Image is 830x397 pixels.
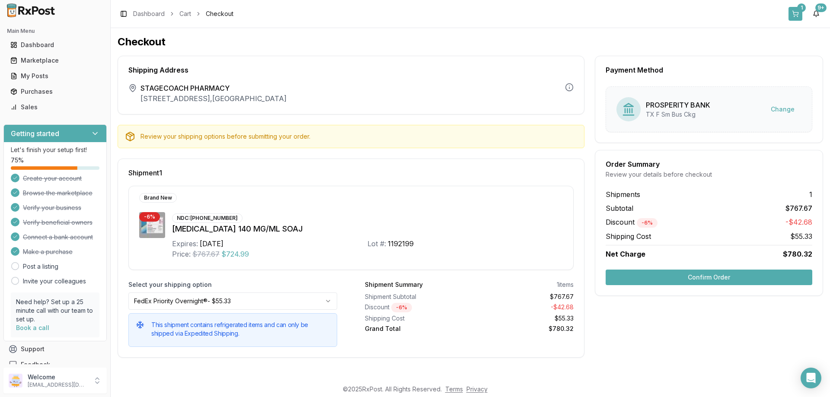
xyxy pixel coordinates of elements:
[367,238,386,249] div: Lot #:
[140,83,287,93] span: STAGECOACH PHARMACY
[133,10,165,18] a: Dashboard
[606,270,812,285] button: Confirm Order
[7,37,103,53] a: Dashboard
[206,10,233,18] span: Checkout
[3,357,107,372] button: Feedback
[646,110,710,119] div: TX F Sm Bus Ckg
[7,28,103,35] h2: Main Menu
[221,249,249,259] span: $724.99
[606,250,645,258] span: Net Charge
[192,249,220,259] span: $767.67
[7,84,103,99] a: Purchases
[9,374,22,387] img: User avatar
[391,303,412,312] div: - 6 %
[23,203,81,212] span: Verify your business
[10,87,100,96] div: Purchases
[3,69,107,83] button: My Posts
[140,132,577,141] div: Review your shipping options before submitting your order.
[11,146,99,154] p: Let's finish your setup first!
[23,174,82,183] span: Create your account
[637,218,658,228] div: - 6 %
[365,280,423,289] div: Shipment Summary
[10,72,100,80] div: My Posts
[7,53,103,68] a: Marketplace
[365,303,466,312] div: Discount
[388,238,414,249] div: 1192199
[606,231,651,241] span: Shipping Cost
[473,314,574,323] div: $55.33
[365,314,466,323] div: Shipping Cost
[128,169,162,176] span: Shipment 1
[10,103,100,111] div: Sales
[606,189,640,200] span: Shipments
[23,262,58,271] a: Post a listing
[139,193,177,203] div: Brand New
[606,161,812,168] div: Order Summary
[785,217,812,228] span: -$42.68
[23,189,93,197] span: Browse the marketplace
[23,233,93,241] span: Connect a bank account
[790,231,812,241] span: $55.33
[139,212,165,238] img: Aimovig 140 MG/ML SOAJ
[3,54,107,67] button: Marketplace
[118,35,823,49] h1: Checkout
[473,292,574,301] div: $767.67
[473,303,574,312] div: - $42.68
[788,7,802,21] button: 1
[28,373,88,381] p: Welcome
[365,292,466,301] div: Shipment Subtotal
[151,321,330,338] h5: This shipment contains refrigerated items and can only be shipped via Expedited Shipping.
[466,385,488,393] a: Privacy
[764,102,801,117] button: Change
[128,67,574,73] div: Shipping Address
[10,41,100,49] div: Dashboard
[11,156,24,165] span: 75 %
[172,249,191,259] div: Price:
[23,248,73,256] span: Make a purchase
[809,189,812,200] span: 1
[23,277,86,286] a: Invite your colleagues
[809,7,823,21] button: 9+
[473,324,574,333] div: $780.32
[133,10,233,18] nav: breadcrumb
[606,67,812,73] div: Payment Method
[797,3,806,12] div: 1
[172,223,563,235] div: [MEDICAL_DATA] 140 MG/ML SOAJ
[801,368,821,388] div: Open Intercom Messenger
[646,100,710,110] div: PROSPERITY BANK
[445,385,463,393] a: Terms
[21,360,50,369] span: Feedback
[179,10,191,18] a: Cart
[172,238,198,249] div: Expires:
[606,170,812,179] div: Review your details before checkout
[606,218,658,226] span: Discount
[200,238,223,249] div: [DATE]
[10,56,100,65] div: Marketplace
[557,280,574,289] div: 1 items
[7,99,103,115] a: Sales
[3,3,59,17] img: RxPost Logo
[11,128,59,139] h3: Getting started
[783,249,812,259] span: $780.32
[3,38,107,52] button: Dashboard
[7,68,103,84] a: My Posts
[606,203,633,213] span: Subtotal
[140,93,287,104] p: [STREET_ADDRESS] , [GEOGRAPHIC_DATA]
[172,213,243,223] div: NDC: [PHONE_NUMBER]
[139,212,160,222] div: - 6 %
[365,324,466,333] div: Grand Total
[28,381,88,388] p: [EMAIL_ADDRESS][DOMAIN_NAME]
[16,298,94,324] p: Need help? Set up a 25 minute call with our team to set up.
[785,203,812,213] span: $767.67
[3,341,107,357] button: Support
[23,218,93,227] span: Verify beneficial owners
[3,85,107,98] button: Purchases
[128,280,337,289] label: Select your shipping option
[815,3,827,12] div: 9+
[3,100,107,114] button: Sales
[16,324,49,331] a: Book a call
